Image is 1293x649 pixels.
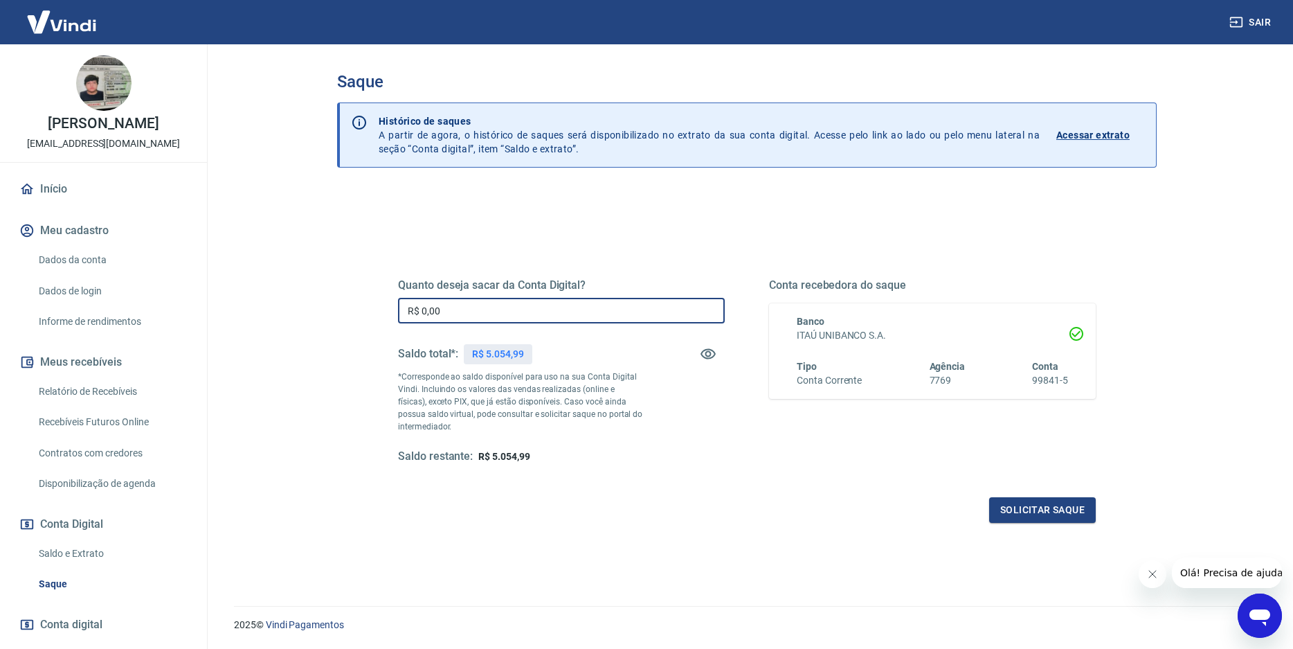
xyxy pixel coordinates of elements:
[398,278,725,292] h5: Quanto deseja sacar da Conta Digital?
[797,328,1068,343] h6: ITAÚ UNIBANCO S.A.
[1139,560,1166,588] iframe: Fechar mensagem
[33,470,190,498] a: Disponibilização de agenda
[266,619,344,630] a: Vindi Pagamentos
[337,72,1157,91] h3: Saque
[33,570,190,598] a: Saque
[33,377,190,406] a: Relatório de Recebíveis
[17,509,190,540] button: Conta Digital
[1238,594,1282,638] iframe: Botão para abrir a janela de mensagens
[1056,128,1130,142] p: Acessar extrato
[379,114,1040,156] p: A partir de agora, o histórico de saques será disponibilizado no extrato da sua conta digital. Ac...
[17,347,190,377] button: Meus recebíveis
[398,347,458,361] h5: Saldo total*:
[478,451,530,462] span: R$ 5.054,99
[33,439,190,468] a: Contratos com credores
[472,347,523,362] p: R$ 5.054,99
[40,615,102,634] span: Conta digital
[398,450,473,464] h5: Saldo restante:
[33,308,190,336] a: Informe de rendimentos
[797,373,862,388] h6: Conta Corrente
[234,618,1260,632] p: 2025 ©
[33,540,190,568] a: Saldo e Extrato
[17,215,190,246] button: Meu cadastro
[33,408,190,436] a: Recebíveis Futuros Online
[930,373,966,388] h6: 7769
[76,55,132,111] img: 6e61b937-904a-4981-a2f4-9903c7d94729.jpeg
[17,1,107,43] img: Vindi
[1032,361,1058,372] span: Conta
[1056,114,1145,156] a: Acessar extrato
[17,174,190,204] a: Início
[989,497,1096,523] button: Solicitar saque
[797,316,824,327] span: Banco
[33,277,190,305] a: Dados de login
[48,116,159,131] p: [PERSON_NAME]
[1172,558,1282,588] iframe: Mensagem da empresa
[33,246,190,274] a: Dados da conta
[398,371,643,433] p: *Corresponde ao saldo disponível para uso na sua Conta Digital Vindi. Incluindo os valores das ve...
[17,610,190,640] a: Conta digital
[797,361,817,372] span: Tipo
[1227,10,1276,35] button: Sair
[1032,373,1068,388] h6: 99841-5
[769,278,1096,292] h5: Conta recebedora do saque
[379,114,1040,128] p: Histórico de saques
[8,10,116,21] span: Olá! Precisa de ajuda?
[27,136,180,151] p: [EMAIL_ADDRESS][DOMAIN_NAME]
[930,361,966,372] span: Agência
